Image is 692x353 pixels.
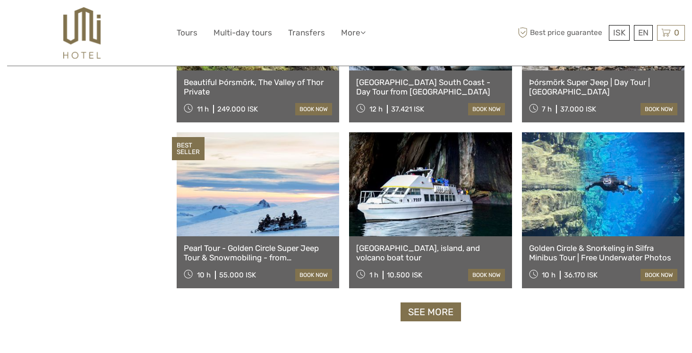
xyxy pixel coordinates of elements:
a: Þórsmörk Super Jeep | Day Tour | [GEOGRAPHIC_DATA] [529,77,677,97]
span: 12 h [369,105,383,113]
span: 11 h [197,105,209,113]
a: book now [295,103,332,115]
div: 10.500 ISK [387,271,422,279]
span: 10 h [542,271,555,279]
a: Golden Circle & Snorkeling in Silfra Minibus Tour | Free Underwater Photos [529,243,677,263]
div: 37.421 ISK [391,105,424,113]
a: Tours [177,26,197,40]
span: Best price guarantee [515,25,607,41]
span: 7 h [542,105,552,113]
a: book now [641,269,677,281]
span: ISK [613,28,625,37]
div: EN [634,25,653,41]
a: book now [468,269,505,281]
a: Pearl Tour - Golden Circle Super Jeep Tour & Snowmobiling - from [GEOGRAPHIC_DATA] [184,243,332,263]
a: [GEOGRAPHIC_DATA], island, and volcano boat tour [356,243,504,263]
a: See more [401,302,461,322]
div: 249.000 ISK [217,105,258,113]
img: 526-1e775aa5-7374-4589-9d7e-5793fb20bdfc_logo_big.jpg [63,7,101,59]
div: 37.000 ISK [560,105,596,113]
span: 0 [673,28,681,37]
div: BEST SELLER [172,137,205,161]
a: Beautiful Þórsmörk, The Valley of Thor Private [184,77,332,97]
a: book now [295,269,332,281]
a: book now [468,103,505,115]
button: Open LiveChat chat widget [109,15,120,26]
a: Multi-day tours [214,26,272,40]
a: book now [641,103,677,115]
span: 1 h [369,271,378,279]
a: [GEOGRAPHIC_DATA] South Coast - Day Tour from [GEOGRAPHIC_DATA] [356,77,504,97]
div: 55.000 ISK [219,271,256,279]
p: We're away right now. Please check back later! [13,17,107,24]
span: 10 h [197,271,211,279]
a: Transfers [288,26,325,40]
a: More [341,26,366,40]
div: 36.170 ISK [564,271,598,279]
